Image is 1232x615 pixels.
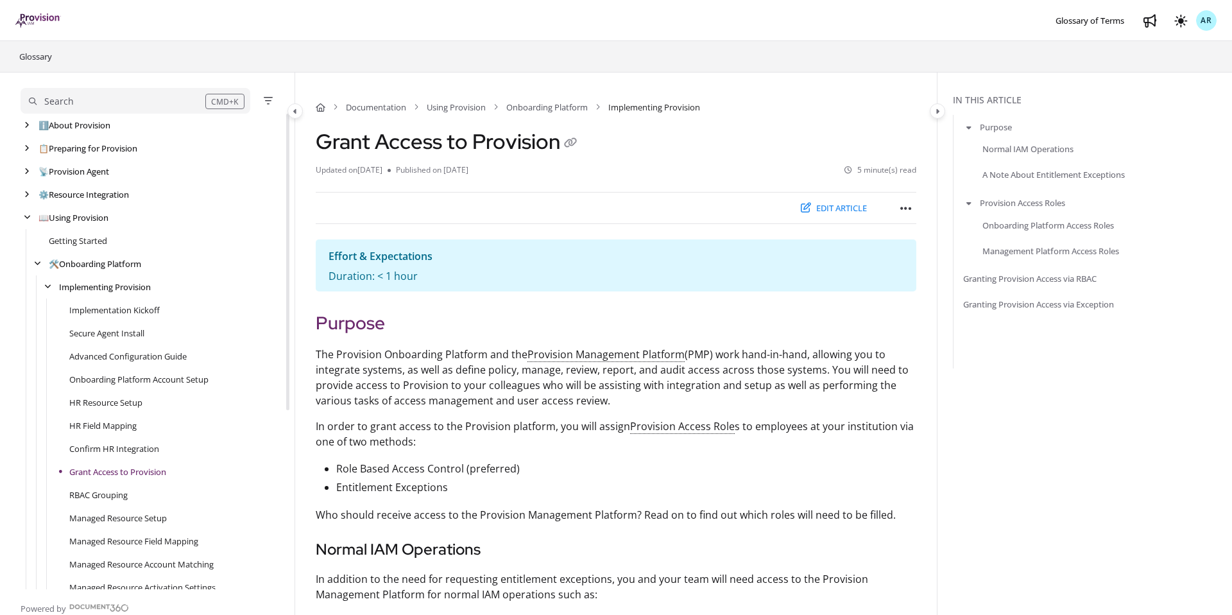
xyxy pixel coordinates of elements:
a: A Note About Entitlement Exceptions [982,168,1125,181]
a: HR Resource Setup [69,396,142,409]
span: 📡 [38,166,49,177]
h1: Grant Access to Provision [316,129,581,154]
button: Article more options [896,198,916,218]
a: Using Provision [427,101,486,114]
span: 📋 [38,143,49,154]
a: Using Provision [38,211,108,224]
button: Category toggle [287,103,303,119]
div: In this article [953,93,1227,107]
a: Onboarding Platform [49,257,141,270]
a: Purpose [980,121,1012,134]
button: Theme options [1170,10,1191,31]
p: Who should receive access to the Provision Management Platform? Read on to find out which roles w... [316,507,916,523]
div: arrow [21,189,33,201]
span: Provision Access Role [630,419,735,434]
button: Search [21,88,250,114]
a: Implementation Kickoff [69,304,160,316]
span: ℹ️ [38,119,49,131]
a: Getting Started [49,234,107,247]
h3: Normal IAM Operations [316,538,916,561]
li: 5 minute(s) read [844,164,916,177]
button: arrow [963,196,975,210]
img: Document360 [69,604,129,612]
button: Copy link of Grant Access to Provision [560,134,581,154]
a: Implementing Provision [59,281,151,293]
li: Published on [DATE] [388,164,468,177]
a: Advanced Configuration Guide [69,350,187,363]
a: Provision Agent [38,165,109,178]
a: Project logo [15,13,61,28]
div: arrow [41,281,54,293]
div: CMD+K [205,94,244,109]
span: ⚙️ [38,189,49,200]
span: Glossary of Terms [1056,15,1124,26]
span: Powered by [21,602,66,615]
a: Documentation [346,101,406,114]
p: Effort & Expectations [329,247,903,266]
button: Edit article [792,198,875,219]
a: RBAC Grouping [69,489,128,501]
span: Implementing Provision [608,101,700,114]
p: The Provision Onboarding Platform and the (PMP) work hand-in-hand, allowing you to integrate syst... [316,347,916,408]
a: Managed Resource Setup [69,512,167,524]
p: In order to grant access to the Provision platform, you will assign s to employees at your instit... [316,419,916,449]
a: Onboarding Platform Access Roles [982,218,1114,231]
a: Managed Resource Account Matching [69,558,214,571]
span: 📖 [38,212,49,223]
a: Managed Resource Activation Settings [69,581,216,594]
a: Provision Access Roles [980,196,1065,209]
li: Updated on [DATE] [316,164,388,177]
span: Provision Management Platform [527,347,685,362]
a: Resource Integration [38,188,129,201]
span: AR [1201,15,1212,27]
button: arrow [963,120,975,134]
a: Powered by Document360 - opens in a new tab [21,600,129,615]
button: Category toggle [930,103,945,119]
button: Filter [261,93,276,108]
a: Onboarding Platform Account Setup [69,373,209,386]
a: Confirm HR Integration [69,442,159,455]
a: Normal IAM Operations [982,143,1074,155]
p: Duration: < 1 hour [329,269,903,284]
button: AR [1196,10,1217,31]
a: Granting Provision Access via Exception [963,298,1114,311]
div: arrow [21,119,33,132]
div: arrow [31,258,44,270]
a: Whats new [1140,10,1160,31]
a: Management Platform Access Roles [982,244,1119,257]
a: Onboarding Platform [506,101,588,114]
a: HR Field Mapping [69,419,137,432]
p: Entitlement Exceptions [336,478,916,497]
p: Role Based Access Control (preferred) [336,460,916,478]
p: In addition to the need for requesting entitlement exceptions, you and your team will need access... [316,571,916,602]
a: Glossary [18,49,53,64]
div: arrow [21,166,33,178]
div: arrow [21,212,33,224]
a: Home [316,101,325,114]
div: Search [44,94,74,108]
span: 🛠️ [49,258,59,270]
a: About Provision [38,119,110,132]
img: brand logo [15,13,61,28]
h2: Purpose [316,309,916,336]
a: Preparing for Provision [38,142,137,155]
a: Secure Agent Install [69,327,144,340]
a: Granting Provision Access via RBAC [963,272,1097,285]
div: arrow [21,143,33,155]
a: Managed Resource Field Mapping [69,535,198,548]
a: Grant Access to Provision [69,465,166,478]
